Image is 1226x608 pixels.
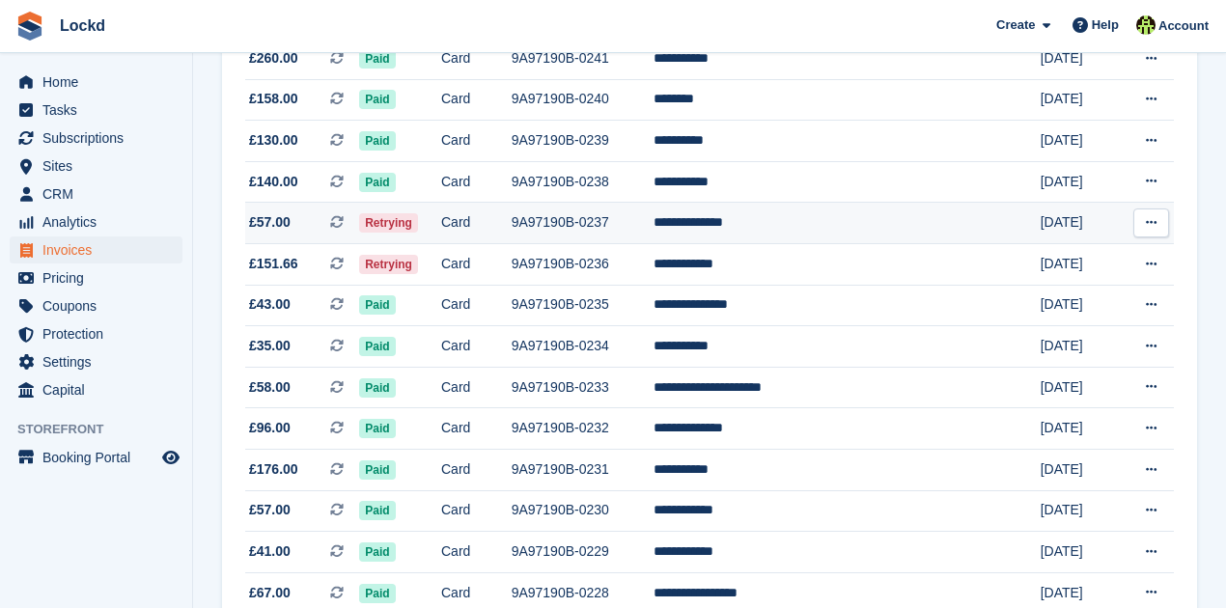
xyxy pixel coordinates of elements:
td: Card [441,408,512,450]
span: Sites [42,152,158,180]
span: CRM [42,180,158,207]
span: £41.00 [249,541,291,562]
span: Paid [359,419,395,438]
td: 9A97190B-0238 [512,161,654,203]
span: Pricing [42,264,158,291]
td: [DATE] [1041,244,1118,286]
td: 9A97190B-0236 [512,244,654,286]
a: menu [10,376,182,403]
td: [DATE] [1041,161,1118,203]
td: [DATE] [1041,326,1118,368]
span: £176.00 [249,459,298,480]
a: menu [10,180,182,207]
span: Paid [359,501,395,520]
td: Card [441,203,512,244]
span: £130.00 [249,130,298,151]
td: 9A97190B-0229 [512,532,654,573]
span: Settings [42,348,158,375]
span: £58.00 [249,377,291,398]
span: Paid [359,584,395,603]
span: £35.00 [249,336,291,356]
span: Help [1092,15,1119,35]
td: [DATE] [1041,408,1118,450]
td: 9A97190B-0235 [512,285,654,326]
td: [DATE] [1041,532,1118,573]
span: Capital [42,376,158,403]
span: Home [42,69,158,96]
span: Retrying [359,255,418,274]
td: [DATE] [1041,203,1118,244]
td: 9A97190B-0240 [512,79,654,121]
span: Paid [359,295,395,315]
span: Account [1158,16,1209,36]
td: Card [441,490,512,532]
a: menu [10,152,182,180]
td: [DATE] [1041,490,1118,532]
a: menu [10,264,182,291]
td: Card [441,161,512,203]
span: Paid [359,337,395,356]
span: £43.00 [249,294,291,315]
td: Card [441,39,512,80]
a: menu [10,348,182,375]
span: Paid [359,542,395,562]
span: £57.00 [249,500,291,520]
span: Retrying [359,213,418,233]
span: £260.00 [249,48,298,69]
td: 9A97190B-0237 [512,203,654,244]
span: £67.00 [249,583,291,603]
span: £151.66 [249,254,298,274]
span: Create [996,15,1035,35]
a: menu [10,444,182,471]
span: Booking Portal [42,444,158,471]
td: 9A97190B-0231 [512,450,654,491]
span: Storefront [17,420,192,439]
td: Card [441,285,512,326]
a: menu [10,292,182,319]
span: Paid [359,49,395,69]
td: [DATE] [1041,450,1118,491]
span: £96.00 [249,418,291,438]
td: Card [441,244,512,286]
a: Preview store [159,446,182,469]
span: Paid [359,131,395,151]
img: Jamie Budding [1136,15,1156,35]
td: [DATE] [1041,121,1118,162]
span: Paid [359,173,395,192]
a: menu [10,97,182,124]
span: £158.00 [249,89,298,109]
td: Card [441,79,512,121]
span: Protection [42,320,158,347]
td: 9A97190B-0241 [512,39,654,80]
span: Paid [359,460,395,480]
td: 9A97190B-0232 [512,408,654,450]
a: Lockd [52,10,113,41]
span: Paid [359,378,395,398]
span: Analytics [42,208,158,235]
span: Invoices [42,236,158,263]
span: £57.00 [249,212,291,233]
td: Card [441,326,512,368]
span: Tasks [42,97,158,124]
td: Card [441,532,512,573]
span: Coupons [42,292,158,319]
a: menu [10,208,182,235]
span: Paid [359,90,395,109]
td: 9A97190B-0233 [512,367,654,408]
td: 9A97190B-0230 [512,490,654,532]
a: menu [10,236,182,263]
a: menu [10,69,182,96]
td: [DATE] [1041,367,1118,408]
td: 9A97190B-0234 [512,326,654,368]
span: £140.00 [249,172,298,192]
td: Card [441,450,512,491]
span: Subscriptions [42,124,158,152]
td: 9A97190B-0239 [512,121,654,162]
td: [DATE] [1041,285,1118,326]
a: menu [10,320,182,347]
td: [DATE] [1041,39,1118,80]
td: Card [441,367,512,408]
td: [DATE] [1041,79,1118,121]
a: menu [10,124,182,152]
img: stora-icon-8386f47178a22dfd0bd8f6a31ec36ba5ce8667c1dd55bd0f319d3a0aa187defe.svg [15,12,44,41]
